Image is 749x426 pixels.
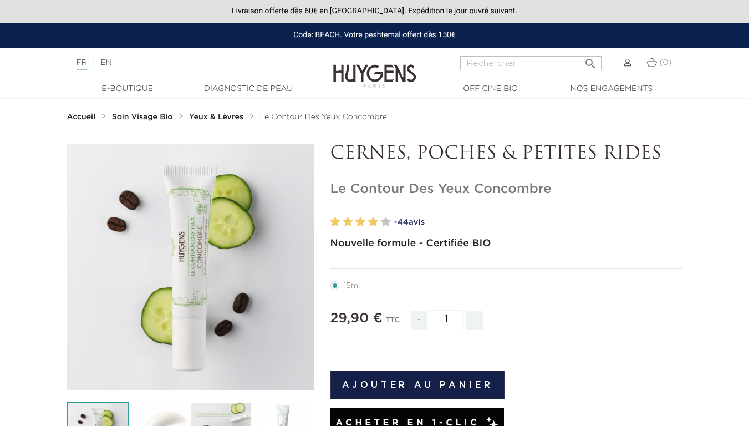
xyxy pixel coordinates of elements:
[343,214,353,230] label: 2
[67,113,98,121] a: Accueil
[398,218,409,226] span: 44
[112,113,176,121] a: Soin Visage Bio
[355,214,365,230] label: 3
[77,59,87,70] a: FR
[189,113,243,121] strong: Yeux & Lèvres
[330,144,682,165] p: CERNES, POCHES & PETITES RIDES
[330,181,682,197] h1: Le Contour Des Yeux Concombre
[71,56,304,69] div: |
[435,83,546,95] a: Officine Bio
[193,83,304,95] a: Diagnostic de peau
[368,214,378,230] label: 4
[385,308,400,338] div: TTC
[189,113,246,121] a: Yeux & Lèvres
[394,214,682,231] a: -44avis
[430,310,463,329] input: Quantité
[112,113,173,121] strong: Soin Visage Bio
[330,312,383,325] span: 29,90 €
[460,56,602,70] input: Rechercher
[100,59,111,67] a: EN
[259,113,387,121] a: Le Contour Des Yeux Concombre
[330,281,374,290] label: 15ml
[330,239,491,248] strong: Nouvelle formule - Certifiée BIO
[659,59,671,67] span: (0)
[556,83,667,95] a: Nos engagements
[330,214,340,230] label: 1
[584,54,597,67] i: 
[333,47,416,89] img: Huygens
[466,311,484,330] span: +
[411,311,427,330] span: -
[67,113,96,121] strong: Accueil
[330,371,505,399] button: Ajouter au panier
[72,83,183,95] a: E-Boutique
[381,214,391,230] label: 5
[580,53,600,68] button: 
